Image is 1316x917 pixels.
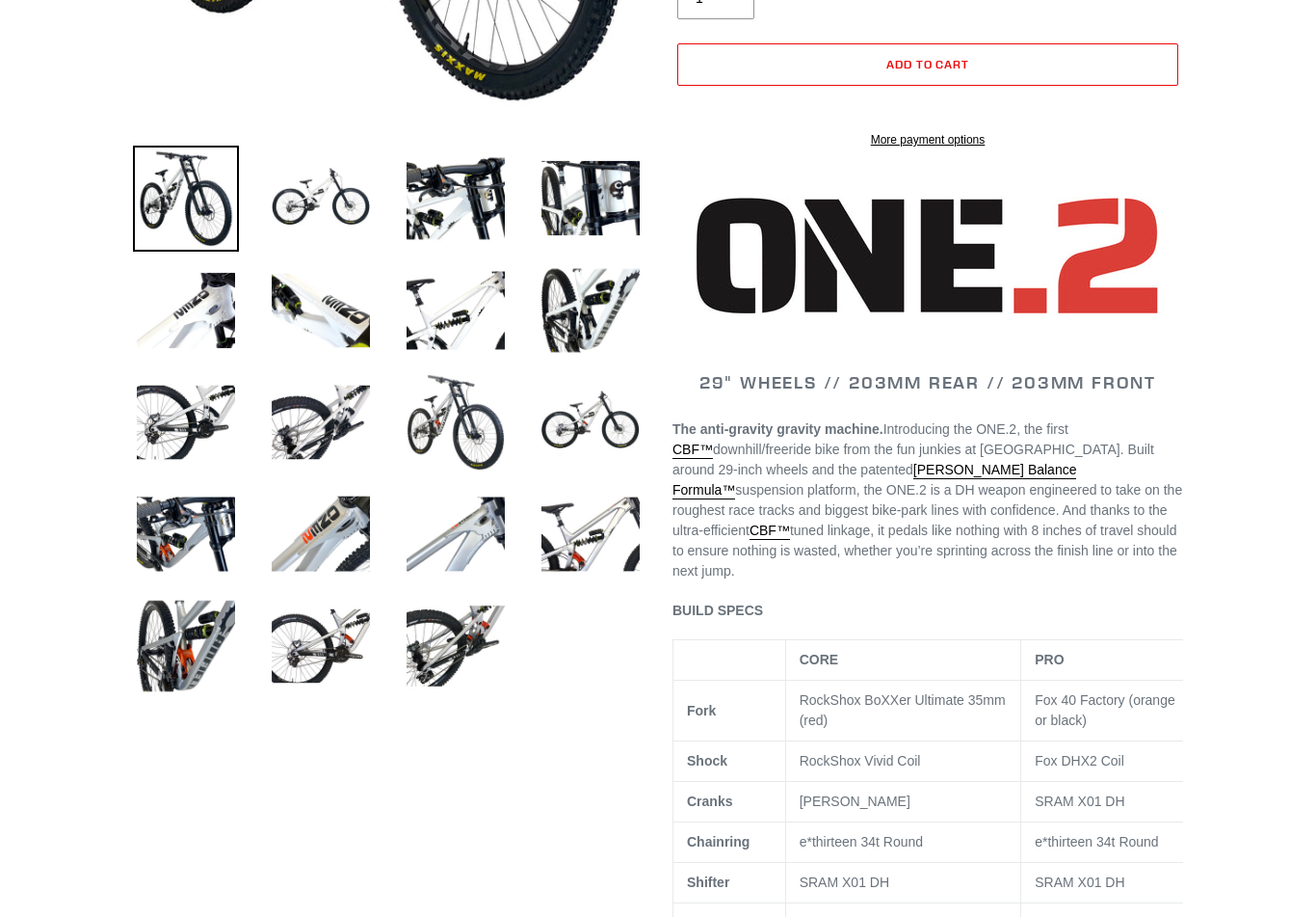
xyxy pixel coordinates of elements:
span: e*thirteen 34t Round [800,835,923,850]
img: Load image into Gallery viewer, ONE.2 DH - Complete Bike [538,482,644,588]
strong: PRO [1035,653,1064,668]
span: SRAM X01 DH [800,876,889,891]
img: Load image into Gallery viewer, ONE.2 DH - Complete Bike [133,258,239,364]
img: Load image into Gallery viewer, ONE.2 DH - Complete Bike [268,147,374,253]
img: Load image into Gallery viewer, ONE.2 DH - Complete Bike [538,258,644,364]
b: Chainring [687,835,750,850]
strong: The anti-gravity gravity machine. [672,422,883,438]
span: RockShox Vivid Coil [800,754,921,769]
button: Add to cart [677,44,1178,87]
img: Load image into Gallery viewer, ONE.2 DH - Complete Bike [538,147,644,253]
img: Load image into Gallery viewer, ONE.2 DH - Complete Bike [268,258,374,364]
b: Cranks [687,795,732,810]
img: Load image into Gallery viewer, ONE.2 DH - Complete Bike [268,370,374,476]
span: Add to cart [886,58,970,72]
img: Load image into Gallery viewer, ONE.2 DH - Complete Bike [133,594,239,700]
span: [PERSON_NAME] [800,795,910,810]
span: RockShox BoXXer Ultimate 35mm (red) [800,693,1006,729]
img: Load image into Gallery viewer, ONE.2 DH - Complete Bike [268,482,374,588]
span: 29" WHEELS // 203MM REAR // 203MM FRONT [699,372,1156,394]
img: Load image into Gallery viewer, ONE.2 DH - Complete Bike [403,147,509,253]
strong: CORE [800,653,838,668]
img: Load image into Gallery viewer, ONE.2 DH - Complete Bike [538,370,644,476]
img: Load image into Gallery viewer, ONE.2 DH - Complete Bike [403,370,509,476]
img: Load image into Gallery viewer, ONE.2 DH - Complete Bike [133,147,239,253]
img: Load image into Gallery viewer, ONE.2 DH - Complete Bike [403,482,509,588]
span: Fox 40 Factory (orange or black) [1035,693,1175,729]
b: Shock [687,754,727,769]
span: SRAM X01 DH [1035,795,1124,810]
span: Introducing the ONE.2, the first downhill/freeride bike from the fun junkies at [GEOGRAPHIC_DATA]... [672,422,1182,580]
b: Fork [687,704,716,719]
a: CBF™ [672,443,713,460]
a: CBF™ [750,524,790,541]
img: Load image into Gallery viewer, ONE.2 DH - Complete Bike [133,370,239,476]
span: e*thirteen 34t Round [1035,835,1158,850]
span: BUILD SPECS [672,604,763,619]
p: Fox DHX2 Coil [1035,752,1188,772]
a: More payment options [677,132,1178,149]
b: Shifter [687,876,729,891]
img: Load image into Gallery viewer, ONE.2 DH - Complete Bike [403,594,509,700]
img: Load image into Gallery viewer, ONE.2 DH - Complete Bike [403,258,509,364]
img: Load image into Gallery viewer, ONE.2 DH - Complete Bike [133,482,239,588]
img: Load image into Gallery viewer, ONE.2 DH - Complete Bike [268,594,374,700]
span: SRAM X01 DH [1035,876,1124,891]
